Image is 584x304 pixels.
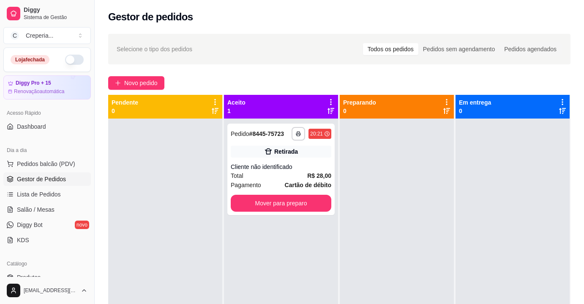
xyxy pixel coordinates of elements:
div: Pedidos agendados [499,43,561,55]
span: [EMAIL_ADDRESS][DOMAIN_NAME] [24,287,77,294]
button: Novo pedido [108,76,164,90]
strong: Cartão de débito [285,182,331,188]
a: Lista de Pedidos [3,188,91,201]
p: Preparando [343,98,376,107]
span: Total [231,171,243,180]
a: Gestor de Pedidos [3,172,91,186]
strong: # 8445-75723 [249,130,284,137]
button: Mover para preparo [231,195,331,212]
a: Diggy Pro + 15Renovaçãoautomática [3,75,91,99]
a: DiggySistema de Gestão [3,3,91,24]
h2: Gestor de pedidos [108,10,193,24]
div: 20:21 [310,130,323,137]
span: Diggy [24,6,87,14]
p: 0 [459,107,491,115]
div: Cliente não identificado [231,163,331,171]
span: Diggy Bot [17,221,43,229]
p: Em entrega [459,98,491,107]
span: Pagamento [231,180,261,190]
button: Pedidos balcão (PDV) [3,157,91,171]
p: Pendente [112,98,138,107]
p: 0 [343,107,376,115]
span: Sistema de Gestão [24,14,87,21]
a: Produtos [3,271,91,284]
div: Todos os pedidos [363,43,418,55]
button: Alterar Status [65,55,84,65]
article: Renovação automática [14,88,64,95]
div: Catálogo [3,257,91,271]
span: Novo pedido [124,78,158,88]
span: Produtos [17,273,41,282]
div: Pedidos sem agendamento [418,43,499,55]
div: Creperia ... [26,31,53,40]
div: Acesso Rápido [3,106,91,120]
span: Salão / Mesas [17,205,55,214]
a: Salão / Mesas [3,203,91,216]
a: Diggy Botnovo [3,218,91,232]
button: [EMAIL_ADDRESS][DOMAIN_NAME] [3,280,91,301]
div: Retirada [274,147,298,156]
span: Dashboard [17,122,46,131]
span: KDS [17,236,29,244]
p: 1 [227,107,246,115]
strong: R$ 28,00 [307,172,331,179]
span: Pedidos balcão (PDV) [17,160,75,168]
span: Pedido [231,130,249,137]
article: Diggy Pro + 15 [16,80,51,86]
button: Select a team [3,27,91,44]
div: Loja fechada [11,55,49,64]
span: C [11,31,19,40]
p: Aceito [227,98,246,107]
span: Gestor de Pedidos [17,175,66,183]
span: Lista de Pedidos [17,190,61,199]
p: 0 [112,107,138,115]
span: Selecione o tipo dos pedidos [117,44,192,54]
a: Dashboard [3,120,91,133]
a: KDS [3,233,91,247]
div: Dia a dia [3,144,91,157]
span: plus [115,80,121,86]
